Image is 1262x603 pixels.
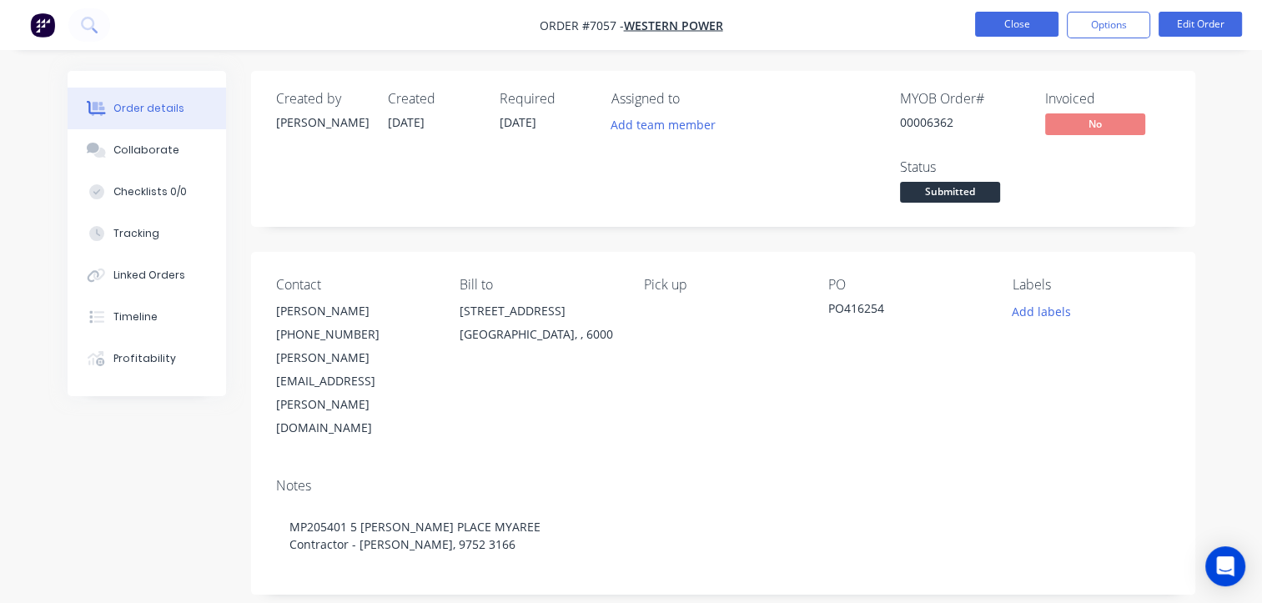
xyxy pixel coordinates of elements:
span: Order #7057 - [540,18,624,33]
div: [STREET_ADDRESS][GEOGRAPHIC_DATA], , 6000 [460,299,617,353]
button: Add team member [611,113,725,136]
div: Open Intercom Messenger [1205,546,1245,586]
button: Order details [68,88,226,129]
div: [PHONE_NUMBER] [276,323,434,346]
div: [PERSON_NAME] [276,113,368,131]
span: No [1045,113,1145,134]
div: Notes [276,478,1170,494]
img: Factory [30,13,55,38]
div: Tracking [113,226,159,241]
button: Collaborate [68,129,226,171]
div: Linked Orders [113,268,185,283]
button: Options [1067,12,1150,38]
div: Checklists 0/0 [113,184,187,199]
div: Timeline [113,309,158,324]
div: Required [500,91,591,107]
div: Bill to [460,277,617,293]
div: MYOB Order # [900,91,1025,107]
button: Edit Order [1159,12,1242,37]
button: Add labels [1003,299,1080,322]
button: Linked Orders [68,254,226,296]
span: [DATE] [388,114,425,130]
div: PO416254 [828,299,986,323]
button: Tracking [68,213,226,254]
div: Collaborate [113,143,179,158]
button: Submitted [900,182,1000,207]
div: [GEOGRAPHIC_DATA], , 6000 [460,323,617,346]
div: Assigned to [611,91,778,107]
div: Order details [113,101,184,116]
div: Pick up [644,277,802,293]
div: [PERSON_NAME][EMAIL_ADDRESS][PERSON_NAME][DOMAIN_NAME] [276,346,434,440]
div: 00006362 [900,113,1025,131]
span: Submitted [900,182,1000,203]
div: Status [900,159,1025,175]
div: Contact [276,277,434,293]
a: Western Power [624,18,723,33]
div: Created by [276,91,368,107]
button: Profitability [68,338,226,379]
button: Close [975,12,1058,37]
div: Labels [1013,277,1170,293]
div: [PERSON_NAME] [276,299,434,323]
div: Profitability [113,351,176,366]
div: [PERSON_NAME][PHONE_NUMBER][PERSON_NAME][EMAIL_ADDRESS][PERSON_NAME][DOMAIN_NAME] [276,299,434,440]
div: PO [828,277,986,293]
button: Timeline [68,296,226,338]
div: Created [388,91,480,107]
span: [DATE] [500,114,536,130]
div: MP205401 5 [PERSON_NAME] PLACE MYAREE Contractor - [PERSON_NAME], 9752 3166 [276,501,1170,570]
div: [STREET_ADDRESS] [460,299,617,323]
button: Add team member [601,113,724,136]
div: Invoiced [1045,91,1170,107]
button: Checklists 0/0 [68,171,226,213]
